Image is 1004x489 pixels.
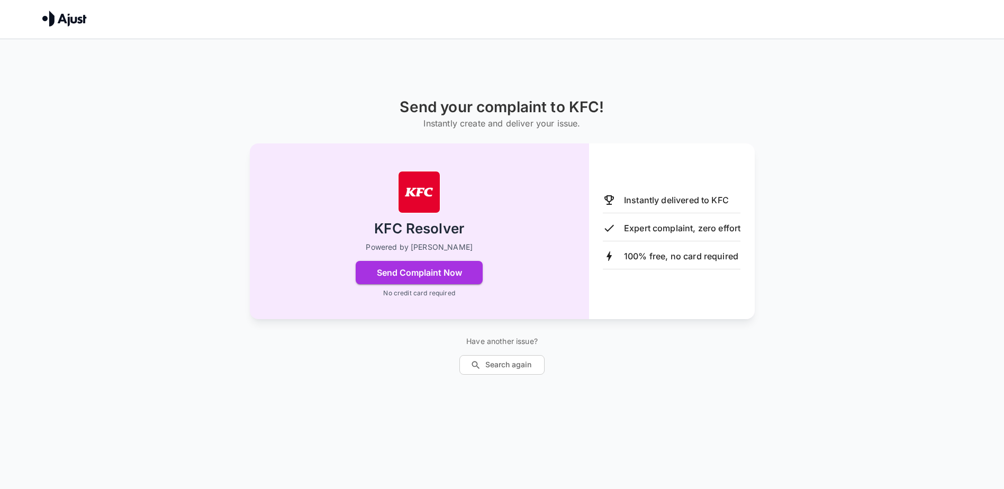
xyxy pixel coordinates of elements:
[383,288,455,298] p: No credit card required
[356,261,483,284] button: Send Complaint Now
[42,11,87,26] img: Ajust
[374,220,464,238] h2: KFC Resolver
[398,171,440,213] img: KFC
[459,355,545,375] button: Search again
[624,222,740,234] p: Expert complaint, zero effort
[400,116,604,131] h6: Instantly create and deliver your issue.
[624,194,729,206] p: Instantly delivered to KFC
[400,98,604,116] h1: Send your complaint to KFC!
[459,336,545,347] p: Have another issue?
[366,242,473,252] p: Powered by [PERSON_NAME]
[624,250,738,262] p: 100% free, no card required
